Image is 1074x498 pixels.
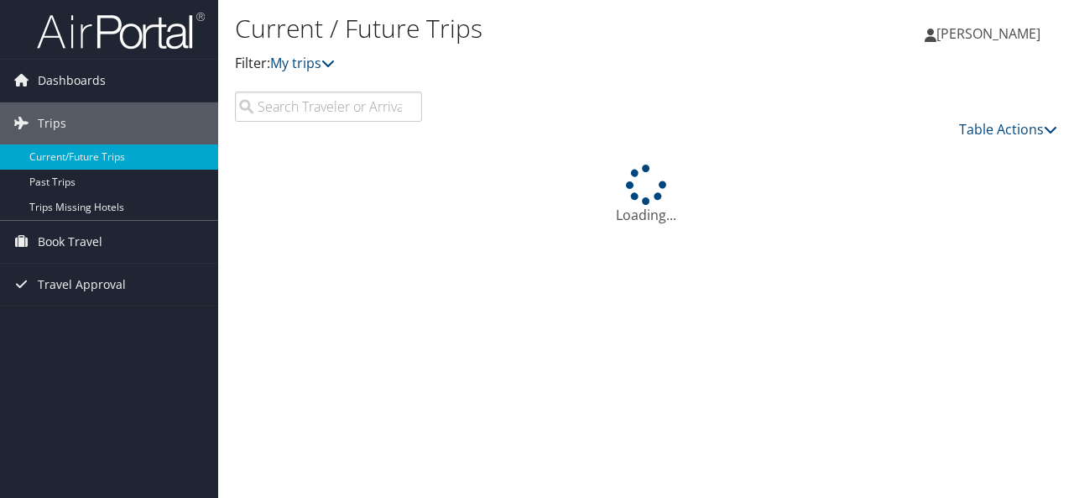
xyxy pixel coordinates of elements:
h1: Current / Future Trips [235,11,783,46]
p: Filter: [235,53,783,75]
input: Search Traveler or Arrival City [235,92,422,122]
img: airportal-logo.png [37,11,205,50]
a: Table Actions [959,120,1057,139]
a: My trips [270,54,335,72]
span: Book Travel [38,221,102,263]
span: Dashboards [38,60,106,102]
a: [PERSON_NAME] [925,8,1057,59]
span: [PERSON_NAME] [936,24,1040,43]
span: Trips [38,102,66,144]
div: Loading... [235,165,1057,225]
span: Travel Approval [38,264,126,306]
